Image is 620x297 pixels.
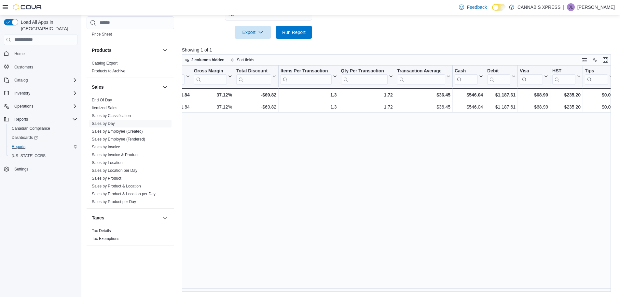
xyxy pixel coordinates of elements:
span: Inventory [12,89,77,97]
a: Tax Details [92,229,111,233]
a: Dashboards [9,134,40,141]
span: Canadian Compliance [12,126,50,131]
button: Catalog [1,76,80,85]
div: Debit [487,68,510,84]
a: Home [12,50,27,58]
a: [US_STATE] CCRS [9,152,48,160]
span: Products to Archive [92,68,125,74]
div: Cash [455,68,478,74]
div: 37.12% [194,103,232,111]
a: Products to Archive [92,69,125,73]
div: Items Per Transaction [281,68,332,84]
span: Sales by Location [92,160,123,165]
button: Sales [161,83,169,91]
span: JL [569,3,573,11]
span: Inventory [14,91,30,96]
h3: Taxes [92,215,104,221]
button: HST [552,68,581,84]
span: Reports [9,143,77,151]
div: $0.00 [585,103,613,111]
button: Export [235,26,271,39]
button: 2 columns hidden [182,56,227,64]
div: Pricing [87,30,174,41]
span: Sales by Product [92,176,121,181]
button: Enter fullscreen [601,56,609,64]
button: Transaction Average [397,68,450,84]
div: Gross Profit [155,68,185,74]
span: Settings [12,165,77,173]
p: [PERSON_NAME] [577,3,615,11]
div: $581.84 [155,91,190,99]
a: Canadian Compliance [9,125,53,132]
span: Settings [14,167,28,172]
p: Showing 1 of 1 [182,47,615,53]
button: Keyboard shortcuts [581,56,588,64]
div: Tips [585,68,608,84]
button: Sales [92,84,160,90]
div: Gross Margin [194,68,227,74]
span: Catalog [14,78,28,83]
button: Operations [12,102,36,110]
a: Sales by Product [92,176,121,181]
div: HST [552,68,575,84]
span: Customers [14,65,33,70]
span: End Of Day [92,97,112,103]
button: Sort fields [228,56,257,64]
div: $546.04 [455,91,483,99]
button: Tips [585,68,613,84]
button: Reports [1,115,80,124]
a: Sales by Classification [92,113,131,118]
a: Sales by Employee (Tendered) [92,137,145,141]
div: 1.72 [341,103,393,111]
span: Export [239,26,267,39]
a: Sales by Invoice & Product [92,153,138,157]
div: Qty Per Transaction [341,68,387,74]
div: Total Discount [236,68,271,74]
a: Sales by Product per Day [92,200,136,204]
span: Sales by Day [92,121,115,126]
button: Customers [1,62,80,72]
button: Operations [1,102,80,111]
div: $581.84 [155,103,190,111]
a: Catalog Export [92,61,117,66]
div: Jodi LeBlanc [567,3,575,11]
button: Canadian Compliance [7,124,80,133]
button: Home [1,49,80,58]
div: $546.04 [455,103,483,111]
a: Tax Exemptions [92,236,119,241]
a: Feedback [456,1,489,14]
p: CANNABIS XPRESS [517,3,560,11]
button: Reports [7,142,80,151]
button: Catalog [12,76,30,84]
a: Reports [9,143,28,151]
button: Taxes [92,215,160,221]
span: Sales by Employee (Created) [92,129,143,134]
div: Taxes [87,227,174,245]
input: Dark Mode [492,4,506,11]
div: Tips [585,68,608,74]
span: Canadian Compliance [9,125,77,132]
a: Sales by Location per Day [92,168,137,173]
a: Itemized Sales [92,106,117,110]
nav: Complex example [4,46,77,191]
span: Sales by Product & Location per Day [92,191,156,197]
span: Catalog Export [92,61,117,66]
a: Settings [12,165,31,173]
div: $36.45 [397,103,450,111]
button: Visa [520,68,548,84]
button: Debit [487,68,516,84]
div: $235.20 [552,103,581,111]
span: Home [14,51,25,56]
span: Operations [14,104,34,109]
span: [US_STATE] CCRS [12,153,46,158]
span: Sales by Product & Location [92,184,141,189]
div: $68.99 [520,91,548,99]
span: Operations [12,102,77,110]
